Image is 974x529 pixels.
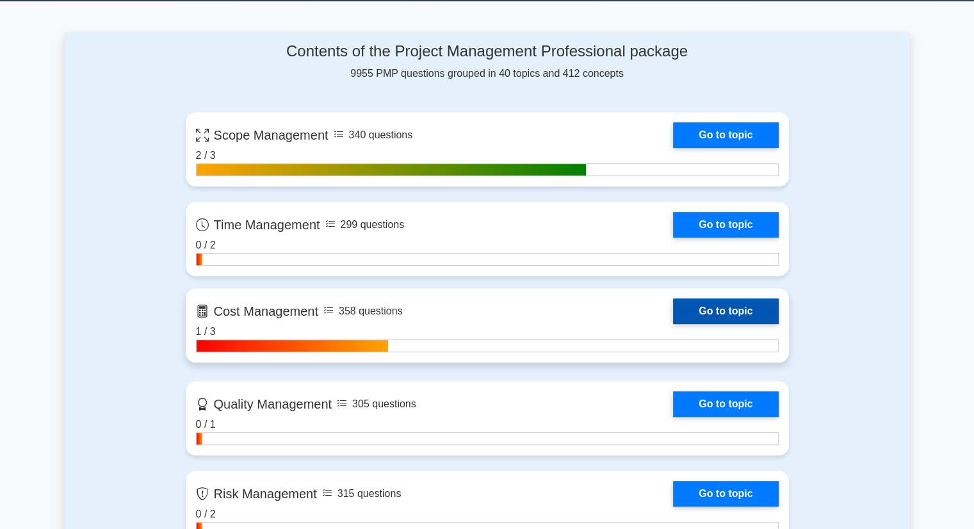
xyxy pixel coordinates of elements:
div: 9955 PMP questions grouped in 40 topics and 412 concepts [186,42,789,81]
a: Go to topic [673,391,778,417]
a: Go to topic [673,212,778,238]
a: Go to topic [673,122,778,148]
a: Go to topic [673,298,778,324]
a: Go to topic [673,481,778,507]
h4: Contents of the Project Management Professional package [186,42,789,61]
